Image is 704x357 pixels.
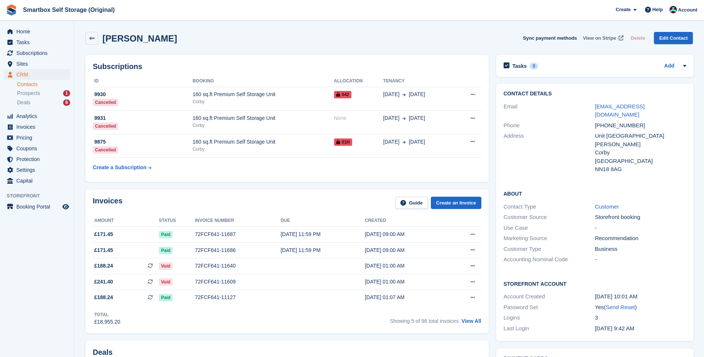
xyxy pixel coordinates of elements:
th: Due [281,215,365,227]
span: £188.24 [94,294,113,301]
a: menu [4,59,70,69]
div: 160 sq.ft Premium Self Storage Unit [193,91,334,98]
a: Send Reset [606,304,635,310]
div: Total [94,311,120,318]
span: Paid [159,294,173,301]
div: 72FCF641-11687 [195,230,281,238]
div: Email [504,102,595,119]
a: Create a Subscription [93,161,151,174]
div: 72FCF641-11640 [195,262,281,270]
span: [DATE] [409,91,425,98]
div: Corby [193,146,334,153]
span: Coupons [16,143,61,154]
a: Create an Invoice [431,197,481,209]
div: Marketing Source [504,234,595,243]
span: [DATE] [409,138,425,146]
div: Password Set [504,303,595,312]
div: 160 sq.ft Premium Self Storage Unit [193,138,334,146]
div: Business [595,245,686,253]
div: [DATE] 01:07 AM [365,294,448,301]
div: Accounting Nominal Code [504,255,595,264]
div: Storefront booking [595,213,686,222]
span: [DATE] [409,114,425,122]
div: Customer Source [504,213,595,222]
span: Account [678,6,697,14]
span: Void [159,262,173,270]
div: Phone [504,121,595,130]
a: Guide [395,197,428,209]
span: £241.40 [94,278,113,286]
a: menu [4,26,70,37]
th: Status [159,215,195,227]
div: [DATE] 01:00 AM [365,278,448,286]
div: Contact Type [504,203,595,211]
span: Paid [159,231,173,238]
a: menu [4,122,70,132]
span: Analytics [16,111,61,121]
div: Account Created [504,292,595,301]
a: Contacts [17,81,70,88]
span: ( ) [604,304,636,310]
span: 01H [334,138,352,146]
span: Subscriptions [16,48,61,58]
a: Prospects 1 [17,89,70,97]
span: £171.45 [94,246,113,254]
span: £188.24 [94,262,113,270]
div: [DATE] 01:00 AM [365,262,448,270]
th: Amount [93,215,159,227]
div: [DATE] 10:01 AM [595,292,686,301]
div: 1 [63,90,70,96]
button: Sync payment methods [523,32,577,44]
span: Protection [16,154,61,164]
div: 0 [530,63,538,69]
div: 9930 [93,91,193,98]
div: Corby [595,148,686,157]
span: Storefront [7,192,74,200]
a: Preview store [61,202,70,211]
div: NN18 8AG [595,165,686,174]
div: Logins [504,314,595,322]
div: [DATE] 09:00 AM [365,230,448,238]
span: Deals [17,99,30,106]
th: Created [365,215,448,227]
a: View on Stripe [580,32,625,44]
div: [PHONE_NUMBER] [595,121,686,130]
a: Deals 6 [17,99,70,107]
div: [DATE] 11:59 PM [281,246,365,254]
div: - [595,255,686,264]
div: Last Login [504,324,595,333]
div: Corby [193,122,334,129]
span: Settings [16,165,61,175]
div: 6 [63,99,70,106]
div: Recommendation [595,234,686,243]
h2: [PERSON_NAME] [102,33,177,43]
h2: Invoices [93,197,122,209]
a: menu [4,143,70,154]
div: Create a Subscription [93,164,147,171]
span: Void [159,278,173,286]
h2: About [504,190,686,197]
span: Paid [159,247,173,254]
div: 72FCF641-11127 [195,294,281,301]
span: Showing 5 of 98 total invoices [390,318,459,324]
span: [DATE] [383,114,399,122]
div: [GEOGRAPHIC_DATA] [595,157,686,166]
h2: Contact Details [504,91,686,97]
h2: Storefront Account [504,280,686,287]
a: Customer [595,203,619,210]
th: Allocation [334,75,383,87]
span: Create [616,6,631,13]
div: [DATE] 11:59 PM [281,230,365,238]
span: Capital [16,176,61,186]
span: Tasks [16,37,61,48]
h2: Tasks [513,63,527,69]
div: 72FCF641-11609 [195,278,281,286]
div: Use Case [504,224,595,232]
span: Home [16,26,61,37]
h2: Subscriptions [93,62,481,71]
div: - [595,224,686,232]
a: menu [4,48,70,58]
div: £18,955.20 [94,318,120,326]
span: [DATE] [383,91,399,98]
a: Add [664,62,674,71]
